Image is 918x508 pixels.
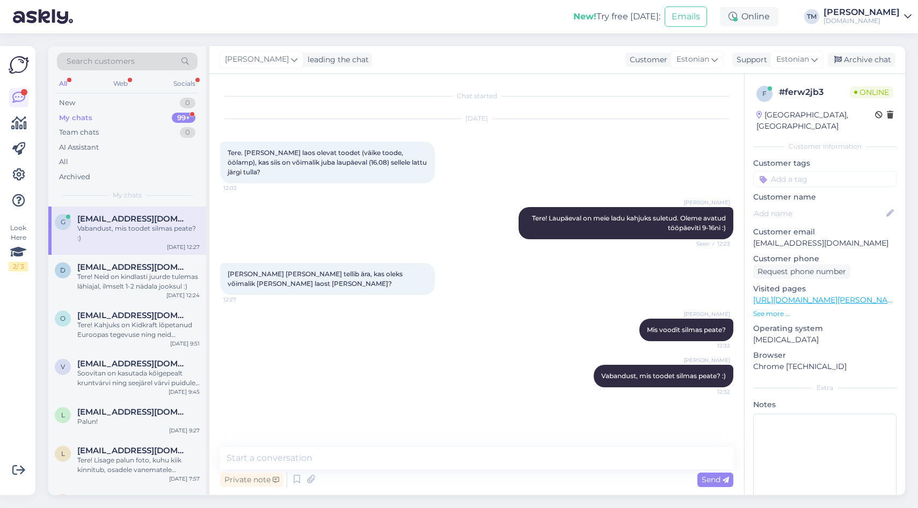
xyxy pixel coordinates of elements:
span: o [60,314,65,322]
span: l [61,450,65,458]
div: [PERSON_NAME] [824,8,900,17]
div: leading the chat [303,54,369,65]
div: Soovitan on kasutada kõigepealt kruntvärvi ning seejärel värvi puidule - ehituspoes oskavad kindl... [77,369,200,388]
div: [DATE] 12:27 [167,243,200,251]
div: Team chats [59,127,99,138]
div: Customer information [753,142,897,151]
span: 12:32 [690,342,730,350]
div: Palun! [77,417,200,426]
p: Customer name [753,192,897,203]
div: Private note [220,473,283,487]
span: d [60,266,65,274]
span: [PERSON_NAME] [684,356,730,364]
span: 12:32 [690,388,730,396]
span: Tere! Laupäeval on meie ladu kahjuks suletud. Oleme avatud tööpäeviti 9-16ni :) [532,214,727,232]
span: 12:27 [223,296,264,304]
div: Customer [625,54,667,65]
b: New! [573,11,596,21]
span: Online [850,86,893,98]
span: julia.gerassimova@gmail.com [77,494,189,504]
span: Estonian [676,54,709,65]
div: [DATE] 9:45 [169,388,200,396]
div: My chats [59,113,92,123]
div: 2 / 3 [9,262,28,271]
div: [DATE] 9:27 [169,426,200,435]
p: Chrome [TECHNICAL_ID] [753,361,897,372]
span: donnupoiss@gmail.com [77,262,189,272]
span: lasteaed@suure-jaani.ee [77,446,189,455]
div: 0 [180,98,195,108]
p: Visited pages [753,283,897,295]
div: AI Assistant [59,142,99,153]
span: v [61,363,65,371]
div: Tere! Neid on kindlasti juurde tulemas lähiajal, ilmselt 1-2 nädala jooksul :) [77,272,200,291]
span: l [61,411,65,419]
span: [PERSON_NAME] [684,310,730,318]
span: oppejuht@pakapikk.rapla.ee [77,311,189,320]
div: [DATE] 12:24 [166,291,200,299]
div: Archive chat [828,53,895,67]
p: Notes [753,399,897,410]
div: # ferw2jb3 [779,86,850,99]
div: Web [111,77,130,91]
div: New [59,98,75,108]
img: Askly Logo [9,55,29,75]
div: Extra [753,383,897,393]
span: Send [702,475,729,484]
div: [DATE] [220,114,733,123]
span: [PERSON_NAME] [684,198,730,207]
div: All [59,157,68,167]
p: Customer phone [753,253,897,264]
p: [EMAIL_ADDRESS][DOMAIN_NAME] [753,238,897,249]
div: Socials [171,77,198,91]
input: Add name [754,208,884,219]
span: [PERSON_NAME] [225,54,289,65]
p: See more ... [753,309,897,319]
div: TM [804,9,819,24]
div: Vabandust, mis toodet silmas peate? :) [77,224,200,243]
a: [PERSON_NAME][DOMAIN_NAME] [824,8,912,25]
span: f [762,90,767,98]
span: My chats [113,190,142,200]
input: Add a tag [753,171,897,187]
div: Tere! Lisage palun foto, kuhu kiik kinnitub, osadele vanematele kiikedele kahjuks ei ole pakkuda ... [77,455,200,475]
div: [DATE] 7:57 [169,475,200,483]
span: Tere. [PERSON_NAME] laos olevat toodet (väike toode, öölamp), kas siis on võimalik juba laupäeval... [228,149,428,176]
div: 99+ [172,113,195,123]
div: [DOMAIN_NAME] [824,17,900,25]
span: Mis voodit silmas peate? [647,326,726,334]
div: Tere! Kahjuks on Kidkraft lõpetanud Euroopas tegevuse ning neid legolaudu pole enam saadaval, vab... [77,320,200,340]
p: [MEDICAL_DATA] [753,334,897,345]
div: 0 [180,127,195,138]
span: lysmariniinesalu@yahoo.com [77,407,189,417]
div: Look Here [9,223,28,271]
span: Search customers [67,56,135,67]
span: vitali2710@mail.ru [77,359,189,369]
p: Operating system [753,323,897,334]
p: Customer email [753,226,897,238]
div: Archived [59,172,90,182]
span: Vabandust, mis toodet silmas peate? :) [601,372,726,380]
span: [PERSON_NAME] [PERSON_NAME] tellib ära, kas oleks võimalik [PERSON_NAME] laost [PERSON_NAME]? [228,270,404,288]
span: g [61,218,65,226]
p: Customer tags [753,158,897,169]
p: Browser [753,350,897,361]
div: Online [720,7,778,26]
span: Seen ✓ 12:23 [690,240,730,248]
div: Request phone number [753,264,850,279]
div: Chat started [220,91,733,101]
span: germanmumma@gmail.com [77,214,189,224]
span: 12:02 [223,184,264,192]
div: [GEOGRAPHIC_DATA], [GEOGRAPHIC_DATA] [756,109,875,132]
div: [DATE] 9:51 [170,340,200,348]
div: Support [732,54,767,65]
button: Emails [665,6,707,27]
div: All [57,77,69,91]
div: Try free [DATE]: [573,10,660,23]
span: Estonian [776,54,809,65]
